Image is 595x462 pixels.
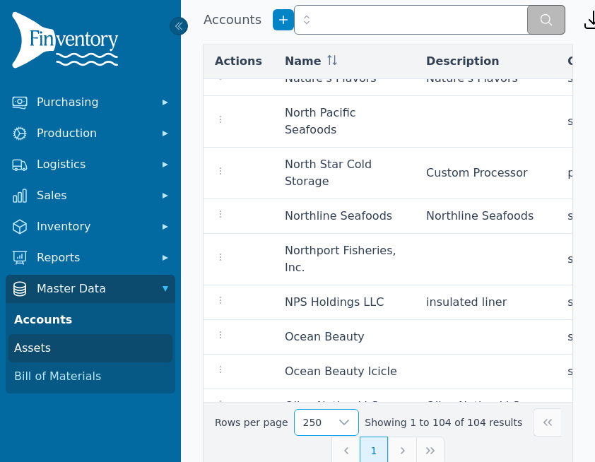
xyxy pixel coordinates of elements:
a: Ocean Beauty Icicle [285,365,397,378]
a: NPS Holdings LLC [285,295,384,309]
img: Finventory [11,11,124,74]
span: Purchasing [37,94,150,111]
a: Northline Seafoods [285,209,392,223]
button: Master Data [6,275,175,303]
a: Accounts [8,306,172,334]
a: Ocean Beauty [285,330,365,343]
span: Sales [37,187,150,204]
span: Actions [215,53,262,70]
button: Purchasing [6,88,175,117]
span: Name [285,53,322,70]
span: Showing 1 to 104 of 104 results [365,415,522,430]
button: Reports [6,244,175,272]
td: Olive Nation LLC [415,389,556,424]
a: Olive Nation LLC [285,399,378,413]
td: Northline Seafoods [415,199,556,234]
button: Production [6,119,175,148]
td: insulated liner [415,285,556,320]
a: Bill of Materials [8,362,172,391]
span: Logistics [37,156,150,173]
a: Assets [8,334,172,362]
span: Production [37,125,150,142]
td: Custom Processor [415,148,556,199]
button: Logistics [6,150,175,179]
span: Inventory [37,218,150,235]
a: North Pacific Seafoods [285,106,356,136]
span: Description [426,53,499,70]
button: Inventory [6,213,175,241]
span: Rows per page [295,410,331,435]
button: Sales [6,182,175,210]
h1: Accounts [204,10,261,30]
span: Master Data [37,280,150,297]
span: Reports [37,249,150,266]
a: Northport Fisheries, Inc. [285,244,396,274]
a: North Star Cold Storage [285,158,372,188]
